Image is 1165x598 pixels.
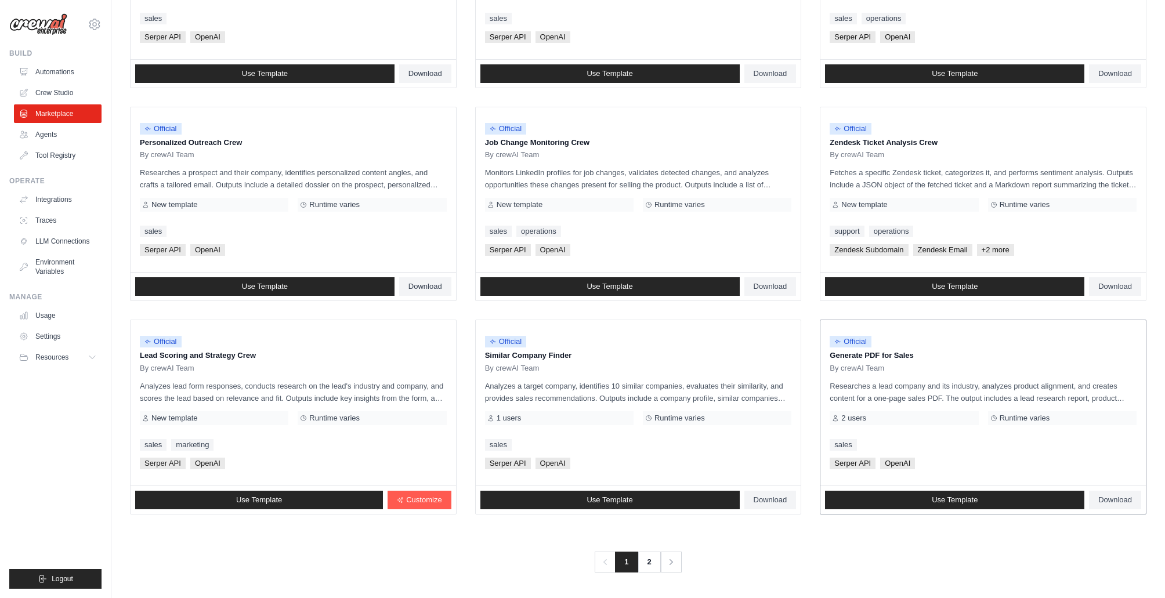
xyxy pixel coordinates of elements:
span: New template [841,200,887,209]
a: Download [399,64,451,83]
a: sales [140,439,167,451]
a: Settings [14,327,102,346]
span: By crewAI Team [140,150,194,160]
span: Serper API [140,31,186,43]
span: OpenAI [536,31,570,43]
span: Serper API [485,458,531,469]
span: Customize [406,495,442,505]
nav: Pagination [595,552,681,572]
span: Use Template [932,69,978,78]
p: Personalized Outreach Crew [140,137,447,148]
a: operations [516,226,561,237]
span: Official [485,123,527,135]
span: By crewAI Team [485,150,540,160]
span: Use Template [587,282,632,291]
a: support [830,226,864,237]
a: Download [1089,64,1141,83]
span: Zendesk Email [913,244,972,256]
a: operations [869,226,914,237]
a: Download [399,277,451,296]
a: Use Template [135,64,395,83]
span: OpenAI [536,244,570,256]
span: Use Template [932,495,978,505]
div: Manage [9,292,102,302]
span: Use Template [587,69,632,78]
span: Official [485,336,527,347]
span: Use Template [242,282,288,291]
a: Download [744,64,797,83]
span: Runtime varies [309,414,360,423]
p: Analyzes lead form responses, conducts research on the lead's industry and company, and scores th... [140,380,447,404]
a: Use Template [480,277,740,296]
span: Official [830,123,871,135]
span: 2 users [841,414,866,423]
div: Operate [9,176,102,186]
span: Runtime varies [654,414,705,423]
span: Resources [35,353,68,362]
span: Serper API [485,31,531,43]
span: By crewAI Team [485,364,540,373]
span: Download [408,69,442,78]
span: OpenAI [190,244,225,256]
span: Use Template [242,69,288,78]
span: OpenAI [880,31,915,43]
a: Use Template [825,491,1084,509]
a: sales [140,13,167,24]
span: Use Template [932,282,978,291]
span: Use Template [236,495,282,505]
span: OpenAI [880,458,915,469]
a: Tool Registry [14,146,102,165]
a: Integrations [14,190,102,209]
a: Automations [14,63,102,81]
span: Serper API [830,458,875,469]
p: Monitors LinkedIn profiles for job changes, validates detected changes, and analyzes opportunitie... [485,166,792,191]
a: Customize [388,491,451,509]
span: OpenAI [190,31,225,43]
span: Download [754,495,787,505]
span: Download [754,282,787,291]
a: sales [485,439,512,451]
p: Lead Scoring and Strategy Crew [140,350,447,361]
a: Crew Studio [14,84,102,102]
a: sales [140,226,167,237]
a: Download [744,491,797,509]
a: Usage [14,306,102,325]
a: Agents [14,125,102,144]
p: Analyzes a target company, identifies 10 similar companies, evaluates their similarity, and provi... [485,380,792,404]
a: Use Template [480,491,740,509]
span: Zendesk Subdomain [830,244,908,256]
span: New template [151,200,197,209]
span: Official [140,123,182,135]
p: Fetches a specific Zendesk ticket, categorizes it, and performs sentiment analysis. Outputs inclu... [830,166,1137,191]
span: By crewAI Team [140,364,194,373]
span: Download [408,282,442,291]
span: By crewAI Team [830,364,884,373]
p: Similar Company Finder [485,350,792,361]
a: Environment Variables [14,253,102,281]
span: By crewAI Team [830,150,884,160]
span: New template [497,200,542,209]
a: Marketplace [14,104,102,123]
a: Use Template [135,491,383,509]
a: sales [830,439,856,451]
span: New template [151,414,197,423]
span: Download [1098,495,1132,505]
span: Runtime varies [654,200,705,209]
span: 1 users [497,414,522,423]
a: Download [1089,491,1141,509]
span: Serper API [830,31,875,43]
span: Serper API [140,458,186,469]
a: sales [485,13,512,24]
img: Logo [9,13,67,35]
span: +2 more [977,244,1014,256]
a: Use Template [480,64,740,83]
a: LLM Connections [14,232,102,251]
p: Researches a lead company and its industry, analyzes product alignment, and creates content for a... [830,380,1137,404]
a: sales [485,226,512,237]
a: Use Template [825,64,1084,83]
a: marketing [171,439,214,451]
a: Download [744,277,797,296]
span: OpenAI [190,458,225,469]
p: Job Change Monitoring Crew [485,137,792,148]
span: OpenAI [536,458,570,469]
